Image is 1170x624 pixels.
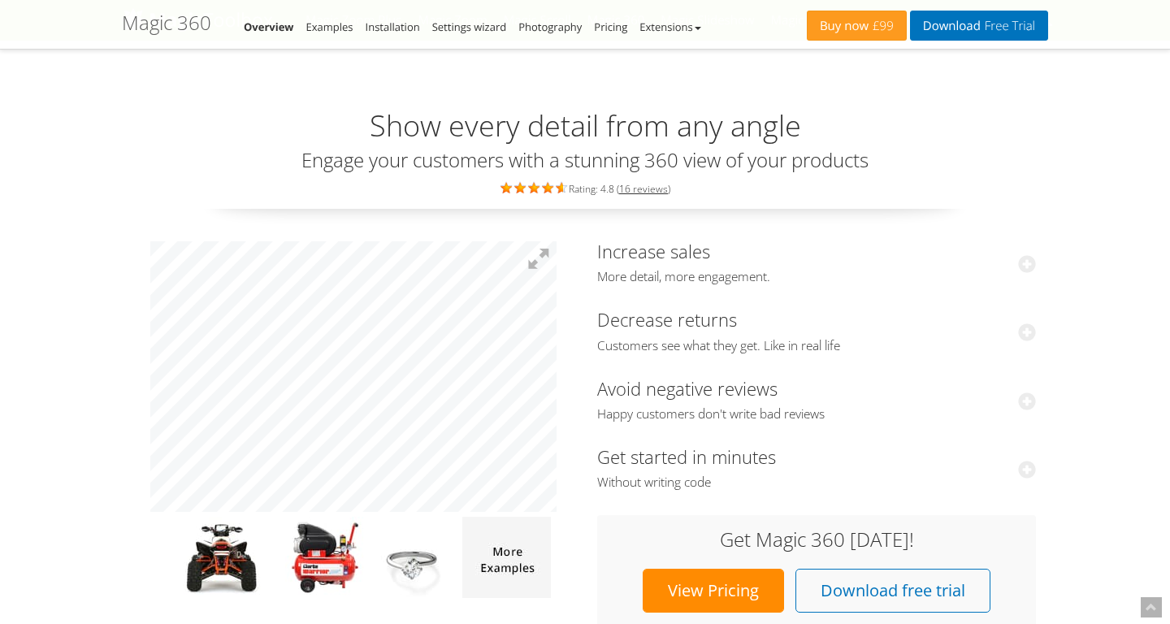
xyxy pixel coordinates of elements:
span: More detail, more engagement. [597,269,1036,285]
a: Avoid negative reviewsHappy customers don't write bad reviews [597,376,1036,422]
span: Free Trial [981,19,1035,32]
h3: Engage your customers with a stunning 360 view of your products [122,149,1048,171]
a: Extensions [639,19,700,34]
a: DownloadFree Trial [910,11,1048,41]
div: Rating: 4.8 ( ) [122,179,1048,197]
h1: Magic 360 [122,12,211,33]
a: Settings wizard [432,19,507,34]
span: Customers see what they get. Like in real life [597,338,1036,354]
img: more magic 360 demos [462,517,551,598]
a: Buy now£99 [807,11,907,41]
a: Overview [244,19,294,34]
a: Download free trial [795,569,990,613]
span: £99 [869,19,894,32]
a: Pricing [594,19,627,34]
a: View Pricing [643,569,784,613]
a: Installation [366,19,420,34]
a: Get started in minutesWithout writing code [597,444,1036,491]
a: Examples [306,19,353,34]
a: 16 reviews [619,182,668,196]
a: Photography [518,19,582,34]
span: Happy customers don't write bad reviews [597,406,1036,422]
a: Increase salesMore detail, more engagement. [597,239,1036,285]
h2: Show every detail from any angle [122,110,1048,142]
span: Without writing code [597,474,1036,491]
a: Decrease returnsCustomers see what they get. Like in real life [597,307,1036,353]
h3: Get Magic 360 [DATE]! [613,529,1020,550]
